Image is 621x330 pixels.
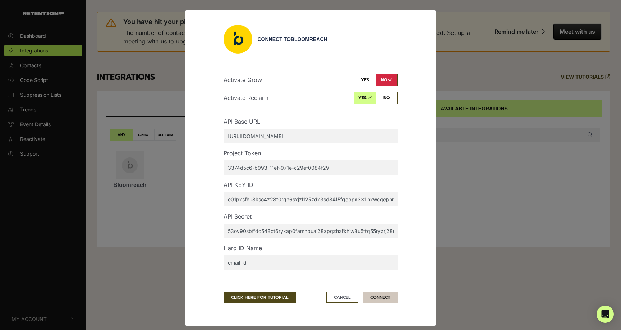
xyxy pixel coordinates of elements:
[224,180,253,189] label: API KEY ID
[224,149,261,157] label: Project Token
[291,36,327,42] span: Bloomreach
[224,117,260,126] label: API Base URL
[224,75,262,84] p: Activate Grow
[224,224,398,238] input: [API Secret]
[224,255,398,270] input: [Hard ID Name]
[258,36,398,43] div: Connect to
[224,93,268,102] p: Activate Reclaim
[597,306,614,323] div: Open Intercom Messenger
[224,244,262,252] label: Hard ID Name
[224,212,252,221] label: API Secret
[224,160,398,175] input: [Project Token]
[224,192,398,206] input: [API KEY ID]
[224,129,398,143] input: [API Base URL]
[224,25,252,54] img: Bloomreach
